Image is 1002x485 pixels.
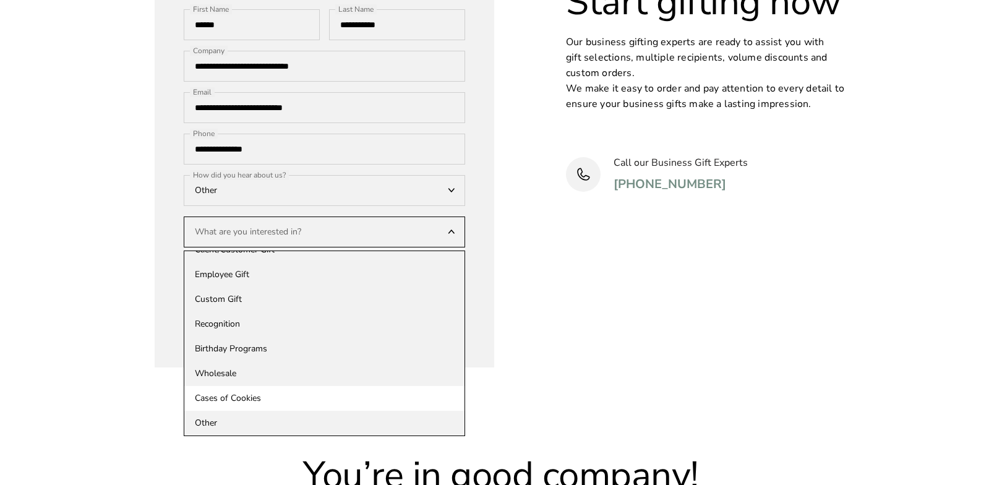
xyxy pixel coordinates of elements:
[566,35,847,81] p: Our business gifting experts are ready to assist you with gift selections, multiple recipients, v...
[184,361,465,386] div: Wholesale
[184,337,465,361] div: Birthday Programs
[184,262,465,287] div: Employee Gift
[614,174,726,194] a: [PHONE_NUMBER]
[614,155,748,171] p: Call our Business Gift Experts
[184,312,465,337] div: Recognition
[575,166,591,182] img: Phone
[184,217,465,247] div: What are you interested in?
[184,411,465,436] div: Other
[184,175,465,206] div: Other
[566,81,847,112] p: We make it easy to order and pay attention to every detail to ensure your business gifts make a l...
[184,386,465,411] div: Cases of Cookies
[184,287,465,312] div: Custom Gift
